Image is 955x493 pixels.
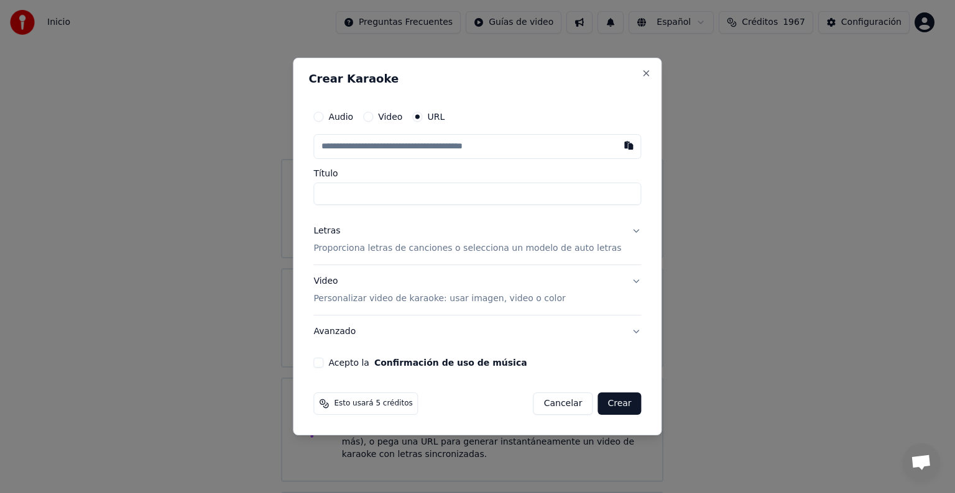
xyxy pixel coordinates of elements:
[313,225,340,237] div: Letras
[313,315,641,348] button: Avanzado
[313,215,641,265] button: LetrasProporciona letras de canciones o selecciona un modelo de auto letras
[334,399,412,409] span: Esto usará 5 créditos
[313,242,621,255] p: Proporciona letras de canciones o selecciona un modelo de auto letras
[427,112,445,121] label: URL
[313,265,641,315] button: VideoPersonalizar video de karaoke: usar imagen, video o color
[533,392,593,415] button: Cancelar
[308,73,646,84] h2: Crear Karaoke
[328,358,527,367] label: Acepto la
[313,275,565,305] div: Video
[313,292,565,305] p: Personalizar video de karaoke: usar imagen, video o color
[597,392,641,415] button: Crear
[313,169,641,178] label: Título
[374,358,527,367] button: Acepto la
[378,112,402,121] label: Video
[328,112,353,121] label: Audio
